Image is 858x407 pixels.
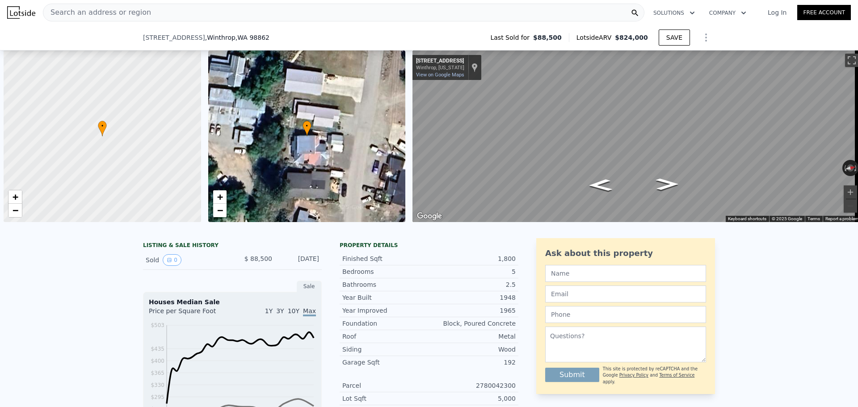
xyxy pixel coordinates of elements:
[342,358,429,367] div: Garage Sqft
[303,121,311,136] div: •
[429,319,516,328] div: Block, Poured Concrete
[808,216,820,221] a: Terms (opens in new tab)
[217,191,223,202] span: +
[303,307,316,316] span: Max
[429,280,516,289] div: 2.5
[43,7,151,18] span: Search an address or region
[728,216,766,222] button: Keyboard shortcuts
[143,33,205,42] span: [STREET_ADDRESS]
[429,345,516,354] div: Wood
[13,205,18,216] span: −
[276,307,284,315] span: 3Y
[342,332,429,341] div: Roof
[342,394,429,403] div: Lot Sqft
[415,210,444,222] a: Open this area in Google Maps (opens a new window)
[842,160,847,176] button: Rotate counterclockwise
[416,65,464,71] div: Winthrop, [US_STATE]
[265,307,273,315] span: 1Y
[490,33,533,42] span: Last Sold for
[659,373,694,378] a: Terms of Service
[213,190,227,204] a: Zoom in
[576,33,615,42] span: Lotside ARV
[342,381,429,390] div: Parcel
[342,345,429,354] div: Siding
[578,176,622,194] path: Go South, Castle Ave
[702,5,753,21] button: Company
[342,293,429,302] div: Year Built
[213,204,227,217] a: Zoom out
[98,121,107,136] div: •
[149,298,316,306] div: Houses Median Sale
[545,265,706,282] input: Name
[603,366,706,385] div: This site is protected by reCAPTCHA and the Google and apply.
[149,306,232,321] div: Price per Square Foot
[545,247,706,260] div: Ask about this property
[429,332,516,341] div: Metal
[13,191,18,202] span: +
[844,185,857,199] button: Zoom in
[151,322,164,328] tspan: $503
[8,190,22,204] a: Zoom in
[151,370,164,376] tspan: $365
[342,280,429,289] div: Bathrooms
[288,307,299,315] span: 10Y
[7,6,35,19] img: Lotside
[545,306,706,323] input: Phone
[429,394,516,403] div: 5,000
[545,285,706,302] input: Email
[619,373,648,378] a: Privacy Policy
[98,122,107,130] span: •
[416,58,464,65] div: [STREET_ADDRESS]
[615,34,648,41] span: $824,000
[697,29,715,46] button: Show Options
[797,5,851,20] a: Free Account
[429,254,516,263] div: 1,800
[303,122,311,130] span: •
[151,358,164,364] tspan: $400
[533,33,562,42] span: $88,500
[646,176,688,193] path: Go North, Castle Ave
[342,306,429,315] div: Year Improved
[8,204,22,217] a: Zoom out
[151,382,164,388] tspan: $330
[151,394,164,400] tspan: $295
[151,346,164,352] tspan: $435
[342,267,429,276] div: Bedrooms
[146,254,225,266] div: Sold
[545,368,599,382] button: Submit
[340,242,518,249] div: Property details
[429,267,516,276] div: 5
[342,254,429,263] div: Finished Sqft
[415,210,444,222] img: Google
[416,72,464,78] a: View on Google Maps
[342,319,429,328] div: Foundation
[217,205,223,216] span: −
[236,34,269,41] span: , WA 98862
[163,254,181,266] button: View historical data
[429,381,516,390] div: 2780042300
[659,29,690,46] button: SAVE
[429,358,516,367] div: 192
[757,8,797,17] a: Log In
[205,33,269,42] span: , Winthrop
[244,255,272,262] span: $ 88,500
[844,199,857,213] button: Zoom out
[772,216,802,221] span: © 2025 Google
[297,281,322,292] div: Sale
[429,306,516,315] div: 1965
[429,293,516,302] div: 1948
[471,63,478,72] a: Show location on map
[646,5,702,21] button: Solutions
[143,242,322,251] div: LISTING & SALE HISTORY
[279,254,319,266] div: [DATE]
